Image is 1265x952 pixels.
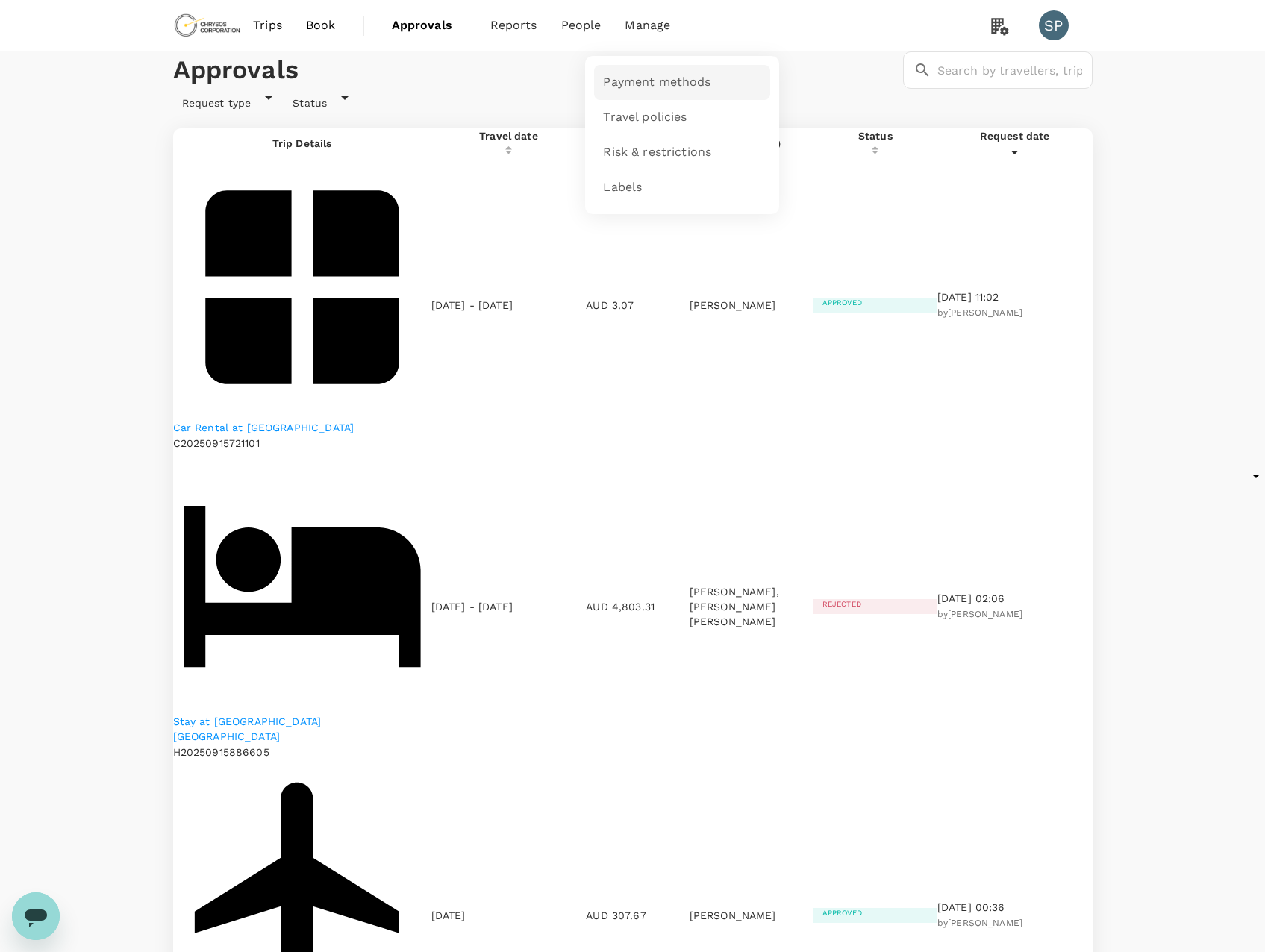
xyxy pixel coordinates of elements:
div: Request date [937,128,1093,143]
p: [PERSON_NAME] [690,908,813,923]
span: by [937,609,1022,619]
a: Risk & restrictions [594,135,770,170]
p: [DATE] - [DATE] [431,298,513,313]
span: Approved [813,298,871,307]
p: [DATE] 00:36 [937,900,1093,915]
span: Trips [253,16,282,34]
span: Manage [625,16,670,34]
p: [DATE] 11:02 [937,289,1093,304]
span: Request type [173,97,260,109]
span: Book [306,16,336,34]
h1: Approvals [173,54,299,86]
p: [DATE] 02:06 [937,591,1093,606]
a: Car Rental at [GEOGRAPHIC_DATA] [173,420,431,435]
p: AUD 3.07 [586,298,689,313]
span: C20250915721101 [173,437,260,449]
span: H20250915886605 [173,746,269,758]
img: Chrysos Corporation [173,9,242,42]
span: Approvals [392,16,466,34]
span: [PERSON_NAME] [948,918,1022,928]
p: [DATE] - [DATE] [431,599,513,614]
iframe: Button to launch messaging window [12,892,60,940]
input: Search by travellers, trips, or destination [937,51,1093,89]
span: Travel policies [603,109,687,126]
span: [PERSON_NAME] [948,307,1022,318]
p: AUD 4,803.31 [586,599,689,614]
div: Travel date [431,128,587,143]
p: [PERSON_NAME] [690,298,813,313]
span: Status [284,97,336,109]
p: [PERSON_NAME], [PERSON_NAME] [PERSON_NAME] [690,584,813,629]
a: Payment methods [594,65,770,100]
div: Status [813,128,937,143]
span: [PERSON_NAME] [948,609,1022,619]
span: by [937,918,1022,928]
p: Trip Details [173,136,431,151]
a: Travel policies [594,100,770,135]
span: Reports [490,16,537,34]
a: Stay at [GEOGRAPHIC_DATA] [GEOGRAPHIC_DATA] [173,714,431,744]
p: [DATE] [431,908,466,923]
span: Rejected [813,600,870,608]
span: Risk & restrictions [603,144,711,161]
div: Status [284,89,354,110]
div: Request type [173,89,278,110]
p: AUD 307.67 [586,908,689,923]
span: Labels [603,179,642,196]
a: Labels [594,170,770,205]
span: Approved [813,909,871,917]
div: SP [1039,10,1069,40]
span: Payment methods [603,74,710,91]
span: People [561,16,602,34]
span: by [937,307,1022,318]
